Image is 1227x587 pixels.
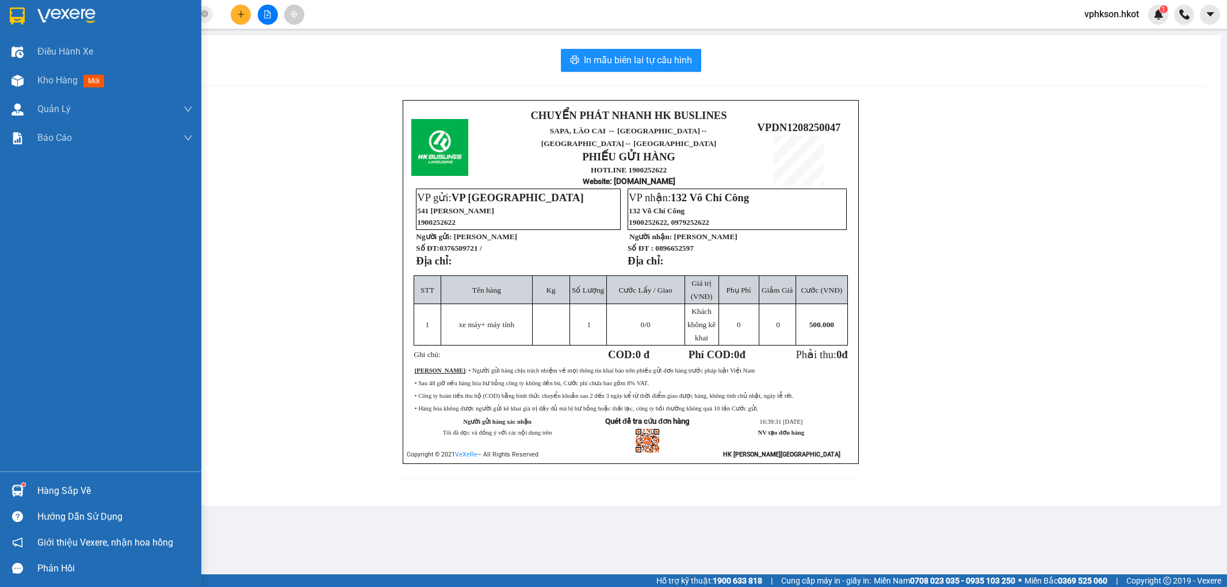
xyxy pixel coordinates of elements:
span: VP [GEOGRAPHIC_DATA] [452,191,584,204]
span: • Công ty hoàn tiền thu hộ (COD) bằng hình thức chuyển khoản sau 2 đến 3 ngày kể từ thời điểm gia... [415,393,793,399]
span: aim [290,10,298,18]
button: plus [231,5,251,25]
span: Cước Lấy / Giao [618,286,672,294]
span: close-circle [201,9,208,20]
span: Hỗ trợ kỹ thuật: [656,574,762,587]
span: 16:39:31 [DATE] [759,419,802,425]
span: message [12,563,23,574]
span: STT [421,286,434,294]
span: Cung cấp máy in - giấy in: [781,574,871,587]
span: 0 đ [636,348,649,360]
a: VeXeRe [455,451,477,458]
span: copyright [1163,577,1171,585]
span: ↔ [GEOGRAPHIC_DATA] [624,139,717,148]
span: 541 [PERSON_NAME] [417,206,494,215]
strong: Người nhận: [629,232,672,241]
button: printerIn mẫu biên lai tự cấu hình [561,49,701,72]
span: Cước (VNĐ) [801,286,842,294]
span: Quản Lý [37,102,71,116]
img: icon-new-feature [1153,9,1164,20]
div: Phản hồi [37,560,193,577]
span: 0 [737,320,741,329]
span: 1900252622 [417,218,456,227]
span: Kg [546,286,555,294]
span: Website [583,177,610,186]
img: solution-icon [12,132,24,144]
img: warehouse-icon [12,75,24,87]
div: Hàng sắp về [37,482,193,500]
span: 0376509721 / [439,244,482,252]
img: warehouse-icon [12,485,24,497]
strong: HOTLINE 1900252622 [591,166,667,174]
strong: Phí COD: đ [689,348,746,360]
img: warehouse-icon [12,46,24,58]
span: xe máy+ máy tính [458,320,514,329]
strong: Địa chỉ: [628,255,663,267]
strong: Số ĐT : [628,244,653,252]
strong: NV tạo đơn hàng [758,429,804,436]
span: 0 [836,348,842,360]
span: Giới thiệu Vexere, nhận hoa hồng [37,535,173,550]
span: Kho hàng [37,75,78,86]
sup: 1 [1160,5,1168,13]
strong: [PERSON_NAME] [415,367,465,374]
strong: : [DOMAIN_NAME] [583,177,675,186]
span: vphkson.hkot [1075,7,1148,21]
span: 0 [734,348,739,360]
span: Giá trị (VNĐ) [691,279,713,301]
sup: 1 [22,483,25,486]
strong: CHUYỂN PHÁT NHANH HK BUSLINES [530,109,727,121]
span: Ghi chú: [414,350,440,359]
span: • Hàng hóa không được người gửi kê khai giá trị đầy đủ mà bị hư hỏng hoặc thất lạc, công ty bồi t... [415,405,759,412]
span: 132 Võ Chí Công [629,206,685,215]
span: plus [237,10,245,18]
span: 1900252622, 0979252622 [629,218,709,227]
span: đ [842,348,847,360]
img: phone-icon [1179,9,1190,20]
span: 1 [426,320,430,329]
span: VPDN1208250047 [757,121,840,133]
strong: HK [PERSON_NAME][GEOGRAPHIC_DATA] [723,451,840,458]
span: Báo cáo [37,131,72,145]
span: Miền Nam [874,574,1015,587]
div: Hướng dẫn sử dụng [37,508,193,525]
img: warehouse-icon [12,103,24,116]
span: caret-down [1205,9,1215,20]
span: 0 [776,320,780,329]
strong: PHIẾU GỬI HÀNG [582,151,675,163]
span: ↔ [GEOGRAPHIC_DATA] [541,126,716,148]
span: close-circle [201,10,208,17]
span: • Sau 48 giờ nếu hàng hóa hư hỏng công ty không đền bù, Cước phí chưa bao gồm 8% VAT. [415,380,649,386]
strong: Quét để tra cứu đơn hàng [605,417,690,425]
span: 1 [1161,5,1165,13]
span: Phụ Phí [726,286,751,294]
strong: Số ĐT: [416,244,481,252]
span: Miền Bắc [1025,574,1107,587]
span: Số Lượng [572,286,604,294]
button: file-add [258,5,278,25]
span: SAPA, LÀO CAI ↔ [GEOGRAPHIC_DATA] [541,126,716,148]
span: [PERSON_NAME] [454,232,517,241]
strong: Địa chỉ: [416,255,452,267]
span: file-add [263,10,272,18]
strong: 1900 633 818 [713,576,762,585]
span: 1 [587,320,591,329]
span: Khách không kê khai [687,307,716,342]
span: | [771,574,773,587]
span: Tên hàng [472,286,501,294]
span: question-circle [12,511,23,522]
span: 0 [641,320,645,329]
span: | [1116,574,1118,587]
strong: COD: [608,348,649,360]
span: Giảm Giá [762,286,793,294]
button: aim [284,5,304,25]
span: /0 [641,320,651,329]
span: Tôi đã đọc và đồng ý với các nội dung trên [443,429,552,436]
span: down [184,133,193,143]
span: : • Người gửi hàng chịu trách nhiệm về mọi thông tin khai báo trên phiếu gửi đơn hàng trước pháp ... [415,367,755,374]
span: 500.000 [809,320,834,329]
img: logo-vxr [10,7,25,25]
span: Điều hành xe [37,44,93,59]
span: down [184,105,193,114]
strong: Người gửi: [416,232,452,241]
